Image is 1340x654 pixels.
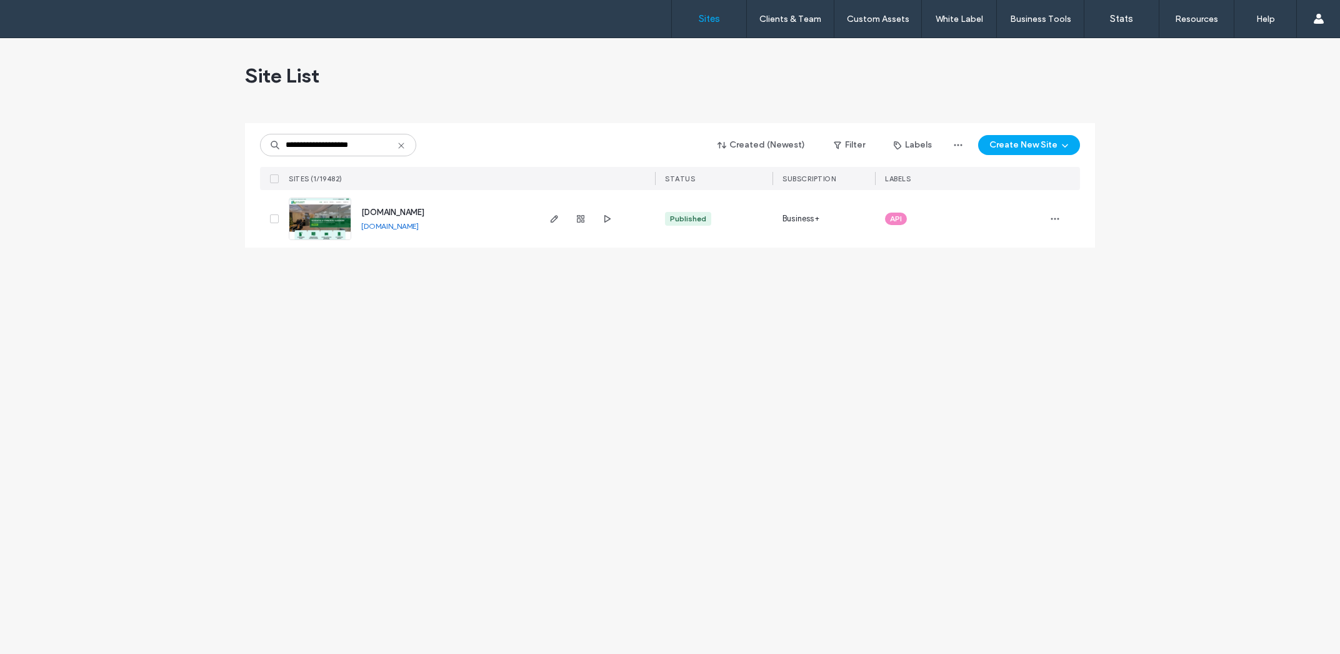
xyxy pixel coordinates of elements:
span: SUBSCRIPTION [782,174,836,183]
label: Stats [1110,13,1133,24]
span: STATUS [665,174,695,183]
label: Help [1256,14,1275,24]
span: SITES (1/19482) [289,174,342,183]
label: Sites [699,13,720,24]
button: Labels [882,135,943,155]
div: Published [670,213,706,224]
label: Clients & Team [759,14,821,24]
span: Site List [245,63,319,88]
button: Created (Newest) [707,135,816,155]
button: Create New Site [978,135,1080,155]
label: Custom Assets [847,14,909,24]
button: Filter [821,135,877,155]
a: [DOMAIN_NAME] [361,208,424,217]
span: Help [28,9,54,20]
label: Business Tools [1010,14,1071,24]
span: Business+ [782,213,819,225]
span: API [890,213,902,224]
span: LABELS [885,174,911,183]
label: White Label [936,14,983,24]
a: [DOMAIN_NAME] [361,221,419,231]
label: Resources [1175,14,1218,24]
